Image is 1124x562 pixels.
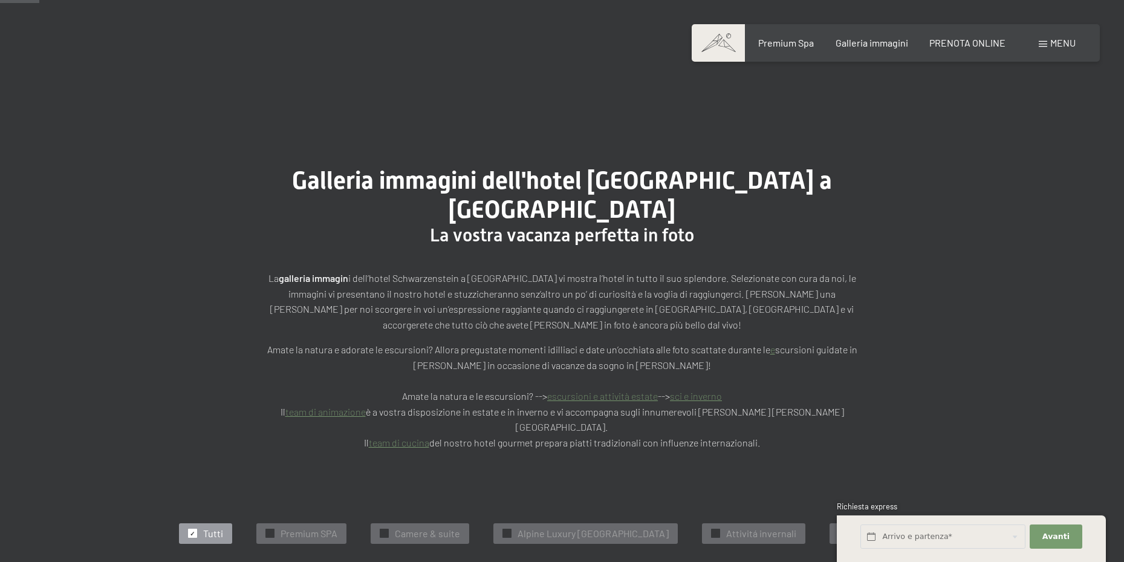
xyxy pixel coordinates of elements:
a: Premium Spa [758,37,814,48]
button: Avanti [1030,524,1082,549]
strong: galleria immagin [279,272,348,284]
span: Tutti [203,527,223,540]
p: Amate la natura e adorate le escursioni? Allora pregustate momenti idilliaci e date un’occhiata a... [260,342,865,450]
span: Menu [1050,37,1076,48]
span: ✓ [713,529,718,538]
a: escursioni e attività estate [547,390,658,402]
span: ✓ [267,529,272,538]
span: Camere & suite [395,527,460,540]
span: ✓ [382,529,386,538]
a: team di animazione [285,406,366,417]
span: Richiesta express [837,502,897,511]
p: La i dell’hotel Schwarzenstein a [GEOGRAPHIC_DATA] vi mostra l’hotel in tutto il suo splendore. S... [260,270,865,332]
span: ✓ [190,529,195,538]
a: e [770,344,775,355]
span: Attivitá invernali [726,527,796,540]
span: La vostra vacanza perfetta in foto [430,224,694,246]
span: ✓ [504,529,509,538]
a: team di cucina [369,437,429,448]
span: Premium SPA [281,527,337,540]
span: Avanti [1042,531,1070,542]
span: Galleria immagini dell'hotel [GEOGRAPHIC_DATA] a [GEOGRAPHIC_DATA] [292,166,832,224]
a: sci e inverno [670,390,722,402]
span: Alpine Luxury [GEOGRAPHIC_DATA] [518,527,669,540]
a: PRENOTA ONLINE [929,37,1005,48]
a: Galleria immagini [836,37,908,48]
